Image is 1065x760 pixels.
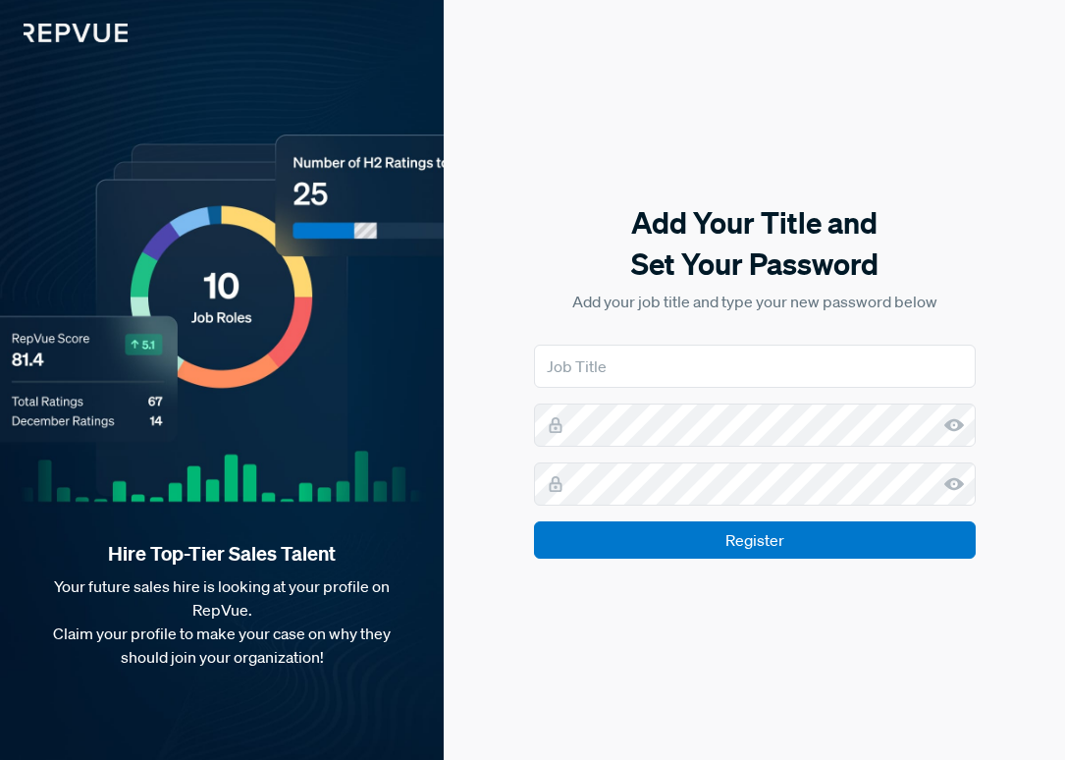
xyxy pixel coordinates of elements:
[534,202,976,285] h5: Add Your Title and Set Your Password
[534,345,976,388] input: Job Title
[534,521,976,559] input: Register
[31,574,412,669] p: Your future sales hire is looking at your profile on RepVue. Claim your profile to make your case...
[31,541,412,567] strong: Hire Top-Tier Sales Talent
[534,290,976,313] p: Add your job title and type your new password below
